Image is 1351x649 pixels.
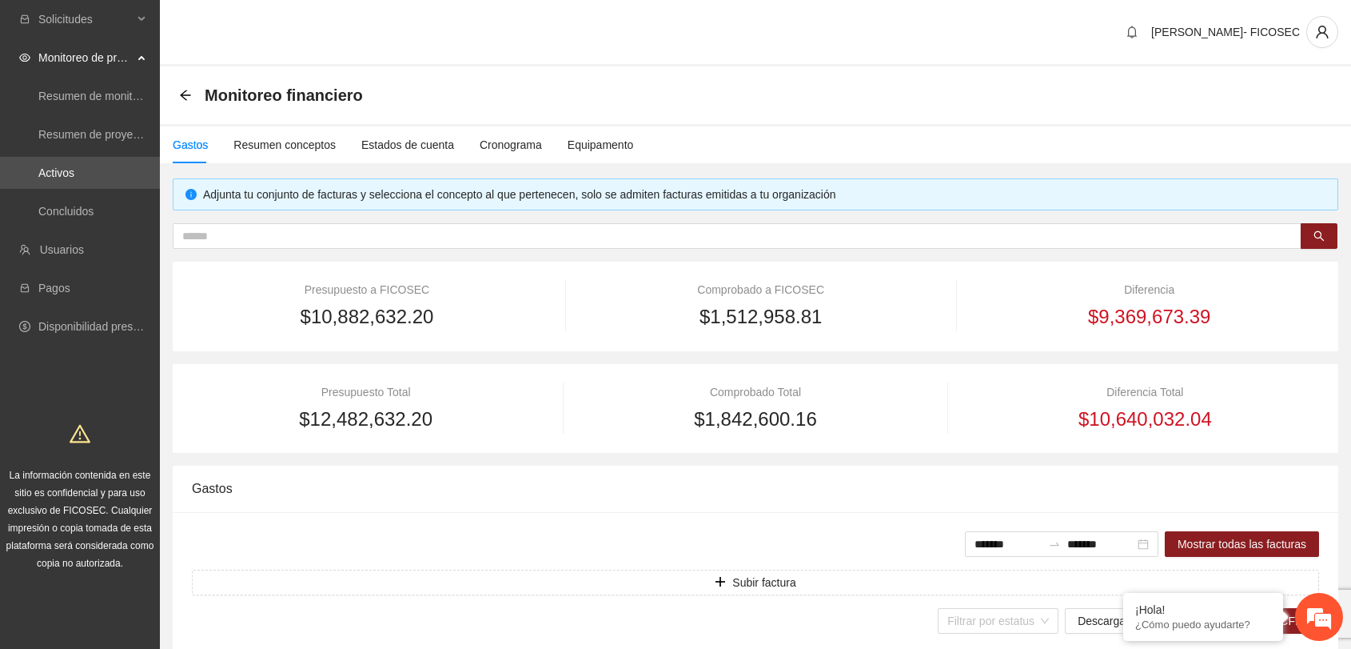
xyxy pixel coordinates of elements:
[70,423,90,444] span: warning
[192,466,1319,511] div: Gastos
[1178,535,1306,553] span: Mostrar todas las facturas
[38,128,209,141] a: Resumen de proyectos aprobados
[1135,603,1271,616] div: ¡Hola!
[38,205,94,218] a: Concluidos
[38,320,175,333] a: Disponibilidad presupuestal
[979,281,1319,298] div: Diferencia
[203,186,1325,203] div: Adjunta tu conjunto de facturas y selecciona el concepto al que pertenecen, solo se admiten factu...
[38,166,74,179] a: Activos
[40,243,84,256] a: Usuarios
[1048,538,1061,551] span: to
[1165,531,1319,557] button: Mostrar todas las facturas
[1048,538,1061,551] span: swap-right
[1078,404,1212,435] span: $10,640,032.04
[1078,612,1168,630] span: Descargar reporte
[587,383,924,401] div: Comprobado Total
[192,281,542,298] div: Presupuesto a FICOSEC
[233,136,336,154] div: Resumen conceptos
[38,282,70,294] a: Pagos
[6,470,154,569] span: La información contenida en este sitio es confidencial y para uso exclusivo de FICOSEC. Cualquier...
[19,14,30,25] span: inbox
[299,404,432,435] span: $12,482,632.20
[1307,25,1337,39] span: user
[480,136,542,154] div: Cronograma
[1120,26,1144,38] span: bell
[1306,16,1338,48] button: user
[1065,608,1181,634] button: Descargar reporte
[185,189,197,200] span: info-circle
[173,136,208,154] div: Gastos
[1135,619,1271,631] p: ¿Cómo puedo ayudarte?
[971,383,1319,401] div: Diferencia Total
[179,89,192,102] div: Back
[38,3,133,35] span: Solicitudes
[19,52,30,63] span: eye
[1301,223,1337,249] button: search
[694,404,816,435] span: $1,842,600.16
[361,136,454,154] div: Estados de cuenta
[715,576,726,589] span: plus
[38,90,155,102] a: Resumen de monitoreo
[589,281,933,298] div: Comprobado a FICOSEC
[179,89,192,102] span: arrow-left
[1151,26,1300,38] span: [PERSON_NAME]- FICOSEC
[1313,230,1325,243] span: search
[38,42,133,74] span: Monitoreo de proyectos
[732,574,795,591] span: Subir factura
[205,82,363,108] span: Monitoreo financiero
[1088,302,1210,332] span: $9,369,673.39
[192,570,1319,595] button: plusSubir factura
[699,302,822,332] span: $1,512,958.81
[1119,19,1145,45] button: bell
[301,302,434,332] span: $10,882,632.20
[568,136,634,154] div: Equipamento
[192,383,540,401] div: Presupuesto Total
